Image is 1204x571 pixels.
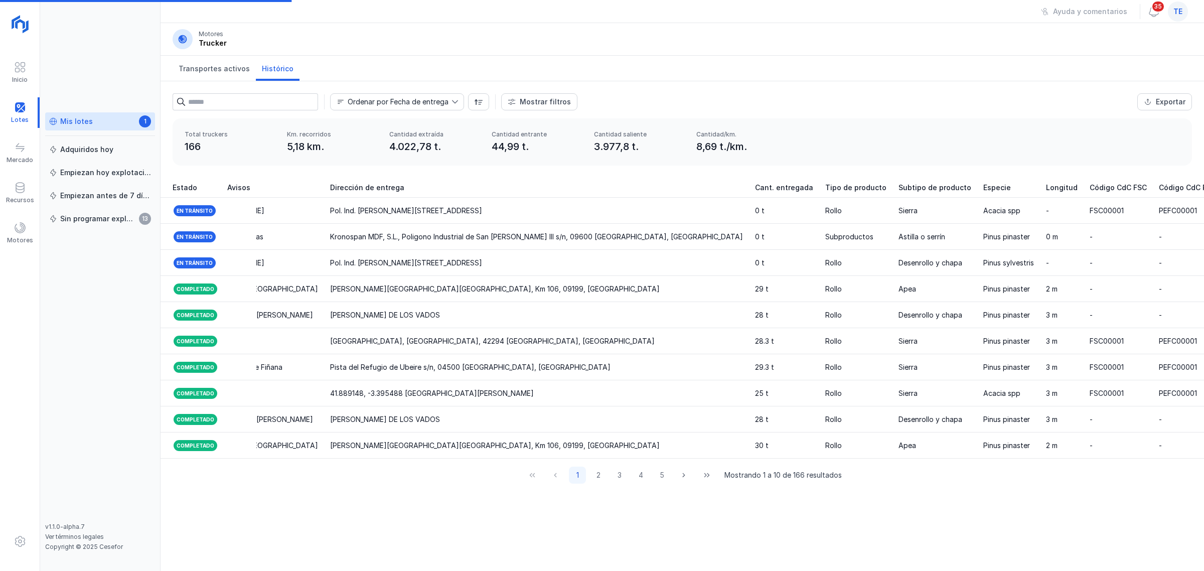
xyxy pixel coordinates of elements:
[6,196,34,204] div: Recursos
[173,204,217,217] div: En tránsito
[983,258,1034,268] div: Pinus sylvestris
[45,112,155,130] a: Mis lotes1
[825,284,842,294] div: Rollo
[1159,336,1197,346] div: PEFC00001
[208,441,318,451] div: Kronospan [GEOGRAPHIC_DATA]
[755,388,769,398] div: 25 t
[1046,284,1058,294] div: 2 m
[983,414,1030,424] div: Pinus pinaster
[590,467,607,484] button: Page 2
[696,130,787,138] div: Cantidad/km.
[389,139,480,154] div: 4.022,78 t.
[983,362,1030,372] div: Pinus pinaster
[674,467,693,484] button: Next Page
[1173,7,1182,17] span: te
[755,414,769,424] div: 28 t
[1159,388,1197,398] div: PEFC00001
[173,56,256,81] a: Transportes activos
[1046,310,1058,320] div: 3 m
[755,336,774,346] div: 28.3 t
[331,94,452,110] span: Fecha de entrega
[330,206,482,216] div: Pol. Ind. [PERSON_NAME][STREET_ADDRESS]
[898,206,918,216] div: Sierra
[8,12,33,37] img: logoRight.svg
[492,139,582,154] div: 44,99 t.
[173,309,218,322] div: Completado
[45,210,155,228] a: Sin programar explotación13
[1159,441,1162,451] div: -
[173,387,218,400] div: Completado
[825,414,842,424] div: Rollo
[173,439,218,452] div: Completado
[1053,7,1127,17] div: Ayuda y comentarios
[755,183,813,193] span: Cant. entregada
[898,284,916,294] div: Apea
[1090,183,1147,193] span: Código CdC FSC
[697,467,716,484] button: Last Page
[1046,232,1058,242] div: 0 m
[983,310,1030,320] div: Pinus pinaster
[983,388,1020,398] div: Acacia spp
[7,236,33,244] div: Motores
[60,214,136,224] div: Sin programar explotación
[45,187,155,205] a: Empiezan antes de 7 días
[1090,336,1124,346] div: FSC00001
[330,258,482,268] div: Pol. Ind. [PERSON_NAME][STREET_ADDRESS]
[1159,232,1162,242] div: -
[825,362,842,372] div: Rollo
[569,467,586,484] button: Page 1
[696,139,787,154] div: 8,69 t./km.
[755,232,765,242] div: 0 t
[1090,310,1093,320] div: -
[173,256,217,269] div: En tránsito
[139,115,151,127] span: 1
[825,258,842,268] div: Rollo
[45,140,155,159] a: Adquiridos hoy
[755,284,769,294] div: 29 t
[898,388,918,398] div: Sierra
[208,310,313,320] div: ASERRADERO [PERSON_NAME]
[173,361,218,374] div: Completado
[1046,441,1058,451] div: 2 m
[1159,284,1162,294] div: -
[898,414,962,424] div: Desenrollo y chapa
[60,191,151,201] div: Empiezan antes de 7 días
[45,533,104,540] a: Ver términos legales
[139,213,151,225] span: 13
[653,467,670,484] button: Page 5
[179,64,250,74] span: Transportes activos
[173,183,197,193] span: Estado
[755,258,765,268] div: 0 t
[60,145,113,155] div: Adquiridos hoy
[330,362,611,372] div: Pista del Refugio de Ubeire s/n, 04500 [GEOGRAPHIC_DATA], [GEOGRAPHIC_DATA]
[724,470,842,480] span: Mostrando 1 a 10 de 166 resultados
[1090,284,1093,294] div: -
[825,232,873,242] div: Subproductos
[1159,206,1197,216] div: PEFC00001
[173,413,218,426] div: Completado
[755,441,769,451] div: 30 t
[594,130,684,138] div: Cantidad saliente
[60,116,93,126] div: Mis lotes
[898,441,916,451] div: Apea
[825,441,842,451] div: Rollo
[1156,97,1185,107] div: Exportar
[256,56,299,81] a: Histórico
[520,97,571,107] div: Mostrar filtros
[1046,362,1058,372] div: 3 m
[330,284,660,294] div: [PERSON_NAME][GEOGRAPHIC_DATA][GEOGRAPHIC_DATA], Km 106, 09199, [GEOGRAPHIC_DATA]
[330,183,404,193] span: Dirección de entrega
[45,523,155,531] div: v1.1.0-alpha.7
[208,414,313,424] div: ASERRADERO [PERSON_NAME]
[199,38,227,48] div: Trucker
[60,168,151,178] div: Empiezan hoy explotación
[983,441,1030,451] div: Pinus pinaster
[45,543,155,551] div: Copyright © 2025 Cesefor
[755,310,769,320] div: 28 t
[12,76,28,84] div: Inicio
[1046,206,1049,216] div: -
[1090,441,1093,451] div: -
[330,336,655,346] div: [GEOGRAPHIC_DATA], [GEOGRAPHIC_DATA], 42294 [GEOGRAPHIC_DATA], [GEOGRAPHIC_DATA]
[898,310,962,320] div: Desenrollo y chapa
[898,362,918,372] div: Sierra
